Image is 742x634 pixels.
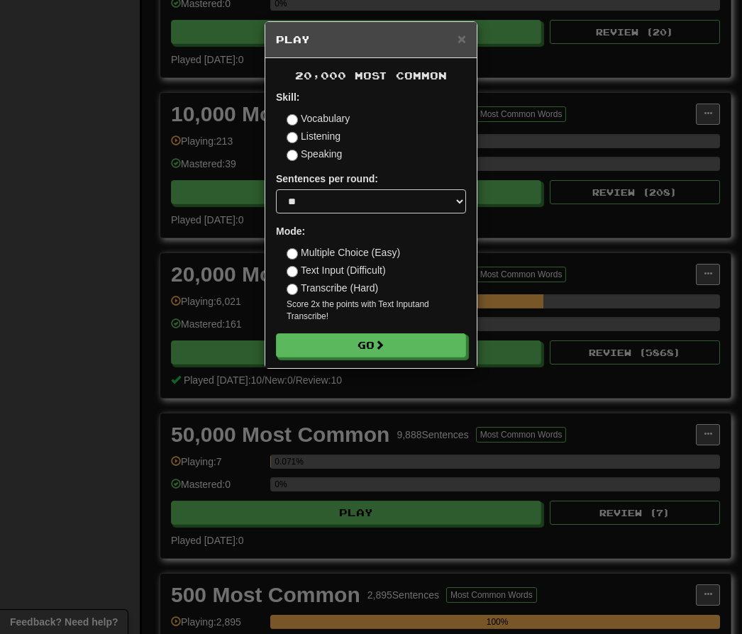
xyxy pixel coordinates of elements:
[287,111,350,126] label: Vocabulary
[287,299,466,323] small: Score 2x the points with Text Input and Transcribe !
[287,114,298,126] input: Vocabulary
[287,281,378,295] label: Transcribe (Hard)
[287,150,298,161] input: Speaking
[287,284,298,295] input: Transcribe (Hard)
[287,263,386,277] label: Text Input (Difficult)
[458,30,466,47] span: ×
[458,31,466,46] button: Close
[295,69,447,82] span: 20,000 Most Common
[276,91,299,103] strong: Skill:
[287,132,298,143] input: Listening
[287,147,342,161] label: Speaking
[276,172,378,186] label: Sentences per round:
[276,33,466,47] h5: Play
[276,226,305,237] strong: Mode:
[287,245,400,260] label: Multiple Choice (Easy)
[287,266,298,277] input: Text Input (Difficult)
[287,129,340,143] label: Listening
[276,333,466,357] button: Go
[287,248,298,260] input: Multiple Choice (Easy)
